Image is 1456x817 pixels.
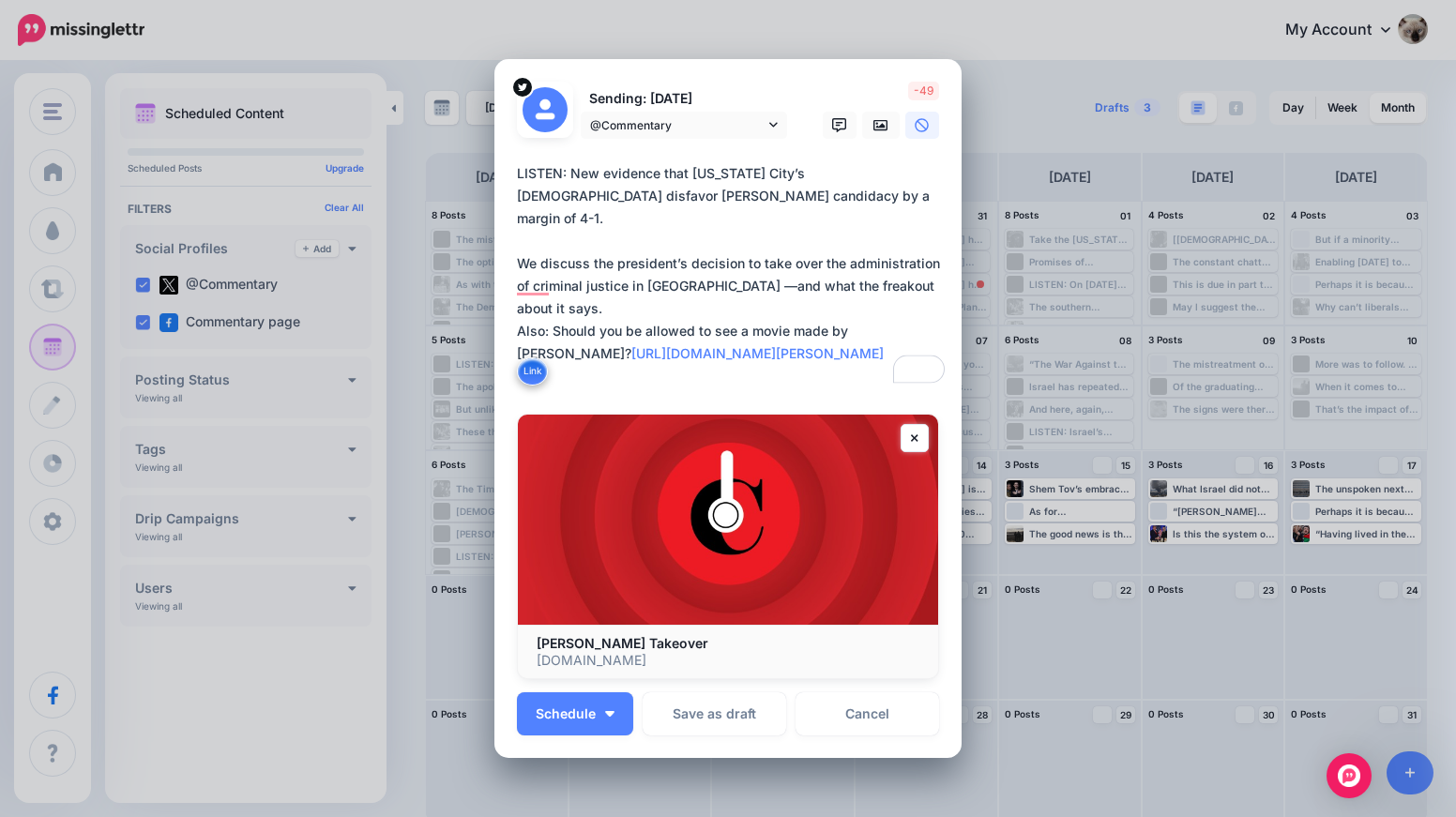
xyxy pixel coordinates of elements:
[908,82,939,100] span: -49
[517,692,633,735] button: Schedule
[1327,753,1372,798] div: Open Intercom Messenger
[605,711,614,717] img: arrow-down-white.png
[523,87,568,132] img: user_default_image.png
[581,88,787,110] p: Sending: [DATE]
[581,112,787,139] a: @Commentary
[536,707,596,720] span: Schedule
[517,357,548,386] button: Link
[643,692,786,735] button: Save as draft
[537,652,919,669] p: [DOMAIN_NAME]
[518,415,938,625] img: Trump’s DC Takeover
[517,162,948,387] textarea: To enrich screen reader interactions, please activate Accessibility in Grammarly extension settings
[796,692,939,735] a: Cancel
[537,635,708,651] b: [PERSON_NAME] Takeover
[590,115,765,135] span: @Commentary
[517,162,948,365] div: LISTEN: New evidence that [US_STATE] City’s [DEMOGRAPHIC_DATA] disfavor [PERSON_NAME] candidacy b...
